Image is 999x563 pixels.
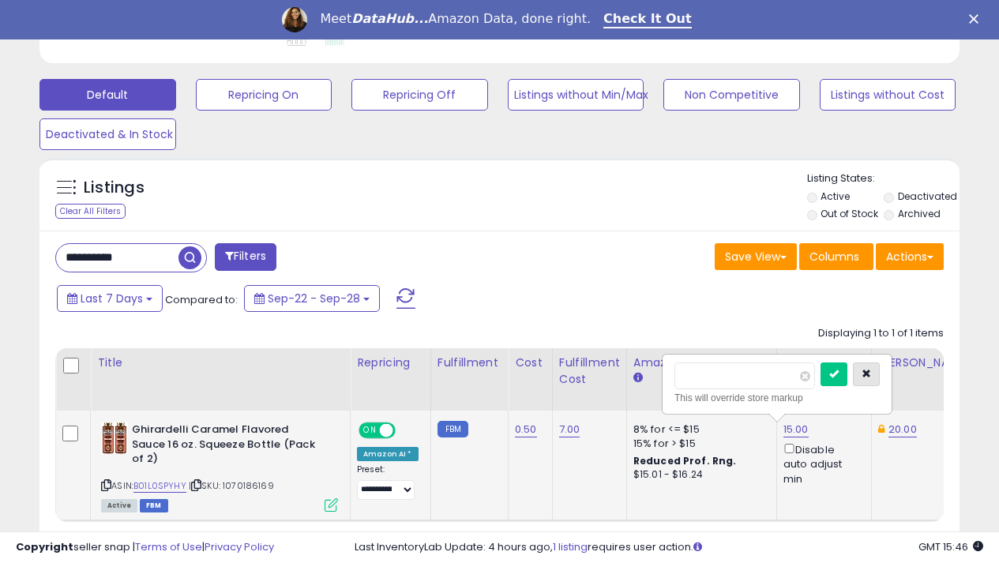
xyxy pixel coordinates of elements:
[969,14,985,24] div: Close
[39,79,176,111] button: Default
[135,539,202,554] a: Terms of Use
[268,291,360,306] span: Sep-22 - Sep-28
[633,454,737,467] b: Reduced Prof. Rng.
[101,422,338,510] div: ASIN:
[438,421,468,437] small: FBM
[244,285,380,312] button: Sep-22 - Sep-28
[189,479,274,492] span: | SKU: 1070186169
[16,540,274,555] div: seller snap | |
[898,190,957,203] label: Deactivated
[674,390,880,406] div: This will override store markup
[508,79,644,111] button: Listings without Min/Max
[918,539,983,554] span: 2025-10-6 15:46 GMT
[351,11,428,26] i: DataHub...
[282,7,307,32] img: Profile image for Georgie
[807,171,960,186] p: Listing States:
[165,292,238,307] span: Compared to:
[81,291,143,306] span: Last 7 Days
[132,422,324,471] b: Ghirardelli Caramel Flavored Sauce 16 oz. Squeeze Bottle (Pack of 2)
[553,539,588,554] a: 1 listing
[783,422,809,437] a: 15.00
[205,539,274,554] a: Privacy Policy
[633,371,643,385] small: Amazon Fees.
[196,79,332,111] button: Repricing On
[133,479,186,493] a: B01L0SPYHY
[515,422,537,437] a: 0.50
[878,355,972,371] div: [PERSON_NAME]
[809,249,859,265] span: Columns
[633,437,764,451] div: 15% for > $15
[16,539,73,554] strong: Copyright
[559,355,620,388] div: Fulfillment Cost
[603,11,692,28] a: Check It Out
[715,243,797,270] button: Save View
[820,79,956,111] button: Listings without Cost
[888,422,917,437] a: 20.00
[101,499,137,512] span: All listings currently available for purchase on Amazon
[39,118,176,150] button: Deactivated & In Stock
[215,243,276,271] button: Filters
[360,424,380,437] span: ON
[355,540,983,555] div: Last InventoryLab Update: 4 hours ago, requires user action.
[559,422,580,437] a: 7.00
[876,243,944,270] button: Actions
[515,355,546,371] div: Cost
[357,447,419,461] div: Amazon AI *
[357,464,419,500] div: Preset:
[84,177,145,199] h5: Listings
[393,424,419,437] span: OFF
[97,355,344,371] div: Title
[663,79,800,111] button: Non Competitive
[140,499,168,512] span: FBM
[57,285,163,312] button: Last 7 Days
[821,207,878,220] label: Out of Stock
[438,355,501,371] div: Fulfillment
[55,204,126,219] div: Clear All Filters
[783,441,859,486] div: Disable auto adjust min
[633,355,770,371] div: Amazon Fees
[320,11,591,27] div: Meet Amazon Data, done right.
[357,355,424,371] div: Repricing
[101,422,128,454] img: 51kGUrC-ZQL._SL40_.jpg
[351,79,488,111] button: Repricing Off
[633,422,764,437] div: 8% for <= $15
[898,207,941,220] label: Archived
[799,243,873,270] button: Columns
[633,468,764,482] div: $15.01 - $16.24
[818,326,944,341] div: Displaying 1 to 1 of 1 items
[821,190,850,203] label: Active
